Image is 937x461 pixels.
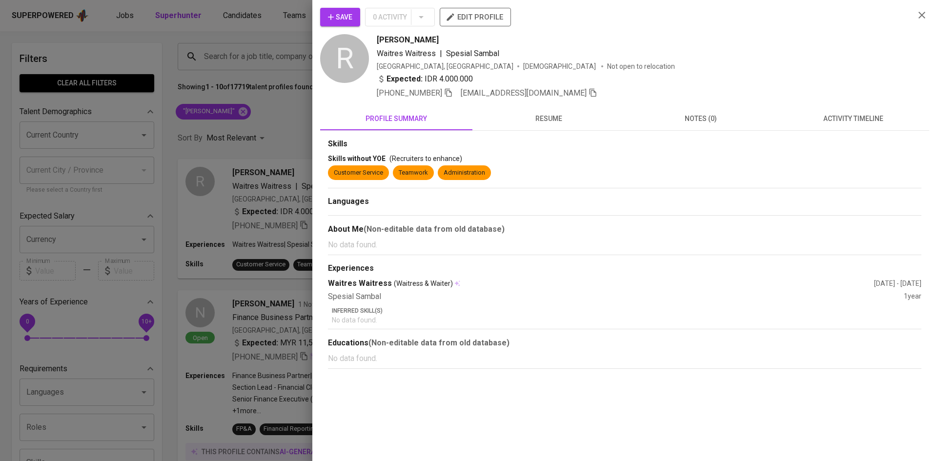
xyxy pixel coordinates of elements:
[332,306,921,315] p: Inferred Skill(s)
[320,8,360,26] button: Save
[368,338,509,347] b: (Non-editable data from old database)
[523,61,597,71] span: [DEMOGRAPHIC_DATA]
[446,49,499,58] span: Spesial Sambal
[328,291,904,302] div: Spesial Sambal
[389,155,462,162] span: (Recruiters to enhance)
[440,48,442,60] span: |
[377,34,439,46] span: [PERSON_NAME]
[328,11,352,23] span: Save
[448,11,503,23] span: edit profile
[328,223,921,235] div: About Me
[478,113,619,125] span: resume
[631,113,771,125] span: notes (0)
[328,263,921,274] div: Experiences
[904,291,921,302] div: 1 year
[334,168,383,178] div: Customer Service
[326,113,467,125] span: profile summary
[461,88,587,98] span: [EMAIL_ADDRESS][DOMAIN_NAME]
[399,168,428,178] div: Teamwork
[377,61,513,71] div: [GEOGRAPHIC_DATA], [GEOGRAPHIC_DATA]
[377,49,436,58] span: Waitres Waitress
[328,353,921,364] p: No data found.
[607,61,675,71] p: Not open to relocation
[783,113,923,125] span: activity timeline
[440,8,511,26] button: edit profile
[328,278,874,289] div: Waitres Waitress
[364,224,505,234] b: (Non-editable data from old database)
[328,139,921,150] div: Skills
[332,315,921,325] p: No data found.
[387,73,423,85] b: Expected:
[440,13,511,20] a: edit profile
[328,239,921,251] p: No data found.
[328,337,921,349] div: Educations
[320,34,369,83] div: R
[328,196,921,207] div: Languages
[444,168,485,178] div: Administration
[874,279,921,288] div: [DATE] - [DATE]
[394,279,453,288] span: (Waitress & Waiter)
[377,73,473,85] div: IDR 4.000.000
[328,155,386,162] span: Skills without YOE
[377,88,442,98] span: [PHONE_NUMBER]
